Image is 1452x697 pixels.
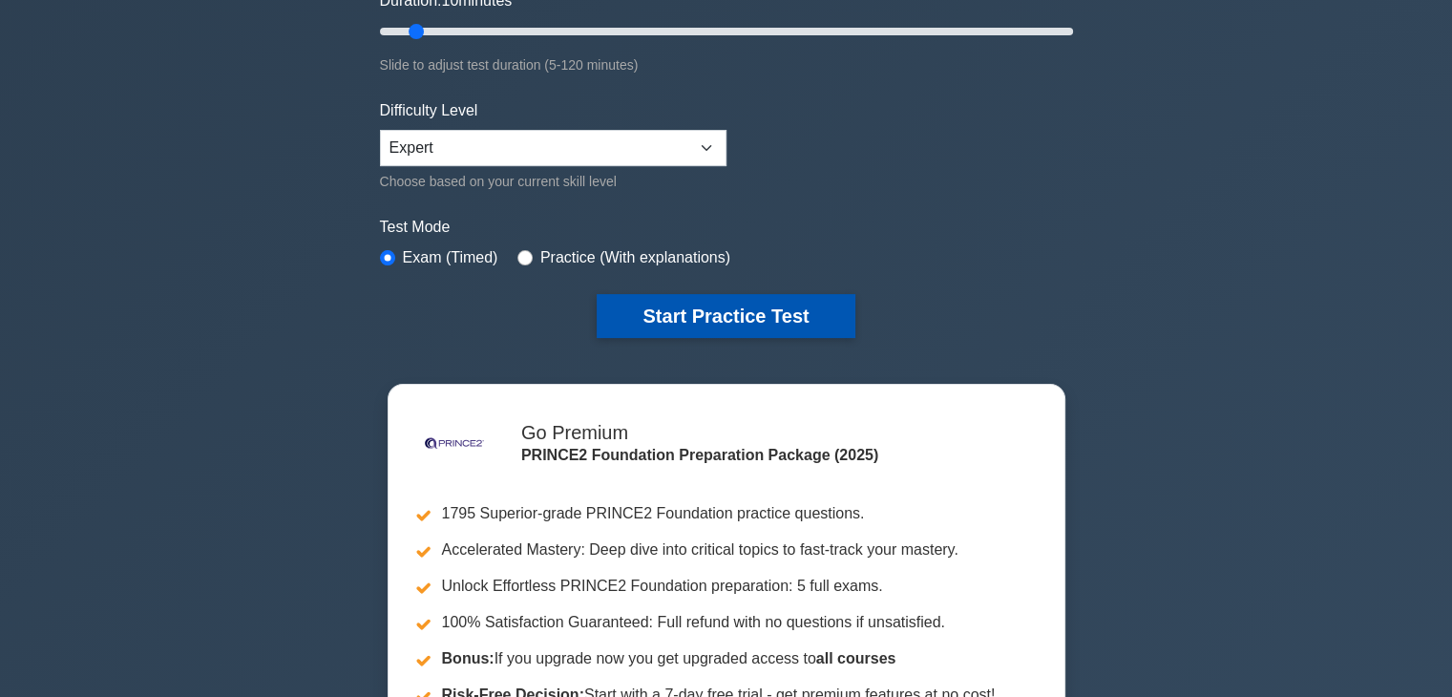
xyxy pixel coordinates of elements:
label: Exam (Timed) [403,246,498,269]
label: Practice (With explanations) [540,246,730,269]
button: Start Practice Test [597,294,854,338]
label: Test Mode [380,216,1073,239]
label: Difficulty Level [380,99,478,122]
div: Slide to adjust test duration (5-120 minutes) [380,53,1073,76]
div: Choose based on your current skill level [380,170,726,193]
